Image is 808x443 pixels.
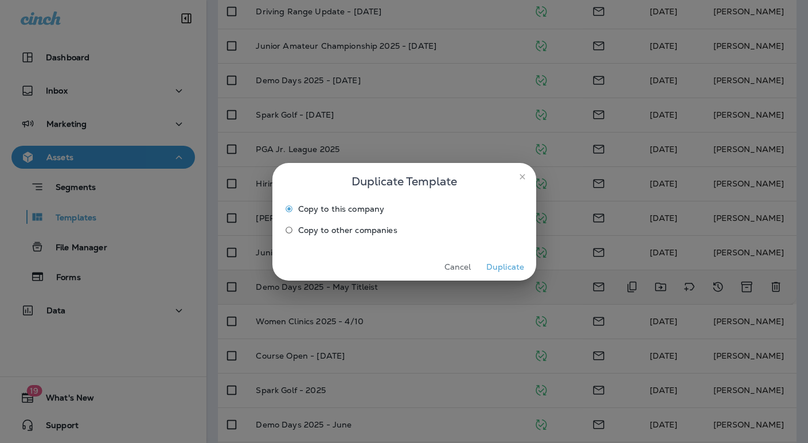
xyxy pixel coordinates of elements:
[436,258,479,276] button: Cancel
[513,168,532,186] button: close
[484,258,527,276] button: Duplicate
[298,226,397,235] span: Copy to other companies
[352,172,457,191] span: Duplicate Template
[298,204,385,213] span: Copy to this company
